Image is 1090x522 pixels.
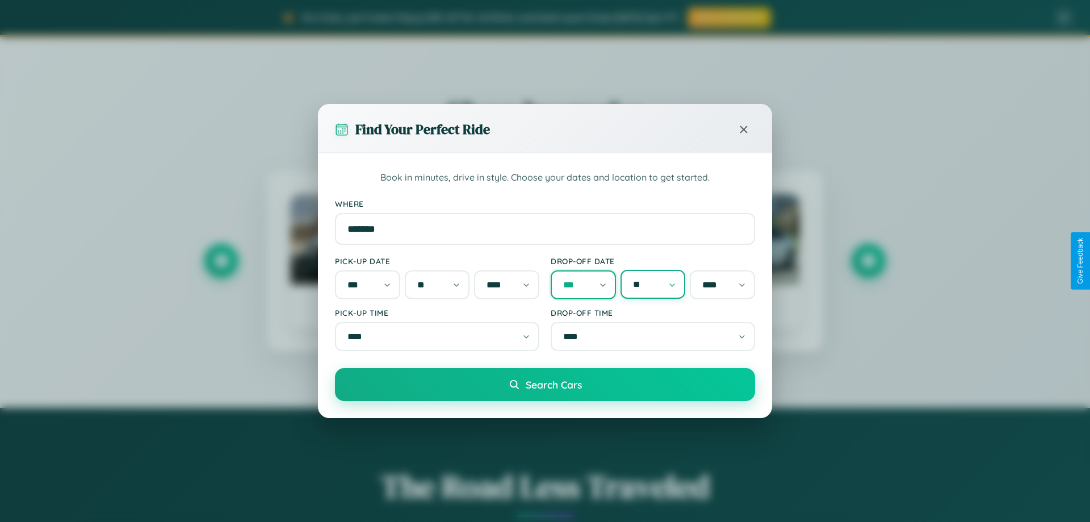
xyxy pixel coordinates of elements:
[551,256,755,266] label: Drop-off Date
[335,256,539,266] label: Pick-up Date
[355,120,490,139] h3: Find Your Perfect Ride
[335,170,755,185] p: Book in minutes, drive in style. Choose your dates and location to get started.
[335,199,755,208] label: Where
[551,308,755,318] label: Drop-off Time
[335,308,539,318] label: Pick-up Time
[335,368,755,401] button: Search Cars
[526,378,582,391] span: Search Cars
